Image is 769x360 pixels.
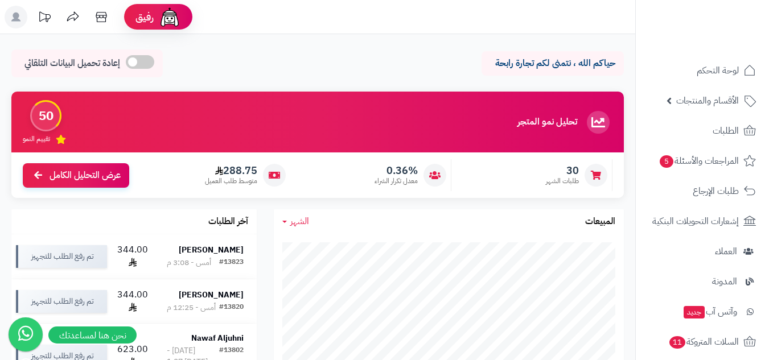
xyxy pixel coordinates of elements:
[290,214,309,228] span: الشهر
[684,306,705,318] span: جديد
[713,123,739,139] span: الطلبات
[643,238,762,265] a: العملاء
[158,6,181,28] img: ai-face.png
[16,245,107,268] div: تم رفع الطلب للتجهيز
[697,63,739,78] span: لوحة التحكم
[219,302,244,313] div: #13820
[375,164,418,177] span: 0.36%
[179,244,244,256] strong: [PERSON_NAME]
[179,289,244,301] strong: [PERSON_NAME]
[692,28,758,52] img: logo-2.png
[682,304,737,320] span: وآتس آب
[659,153,739,169] span: المراجعات والأسئلة
[23,134,50,144] span: تقييم النمو
[205,164,257,177] span: 288.75
[676,93,739,109] span: الأقسام والمنتجات
[205,176,257,186] span: متوسط طلب العميل
[643,57,762,84] a: لوحة التحكم
[208,217,248,227] h3: آخر الطلبات
[546,176,579,186] span: طلبات الشهر
[517,117,577,127] h3: تحليل نمو المتجر
[643,208,762,235] a: إشعارات التحويلات البنكية
[282,215,309,228] a: الشهر
[50,169,121,182] span: عرض التحليل الكامل
[191,332,244,344] strong: Nawaf Aljuhni
[643,117,762,144] a: الطلبات
[643,177,762,205] a: طلبات الإرجاع
[23,163,129,188] a: عرض التحليل الكامل
[167,302,216,313] div: أمس - 12:25 م
[712,274,737,289] span: المدونة
[167,257,211,268] div: أمس - 3:08 م
[219,257,244,268] div: #13823
[668,334,739,350] span: السلات المتروكة
[490,57,615,70] p: حياكم الله ، نتمنى لكم تجارة رابحة
[375,176,418,186] span: معدل تكرار الشراء
[715,243,737,259] span: العملاء
[693,183,739,199] span: طلبات الإرجاع
[652,213,739,229] span: إشعارات التحويلات البنكية
[660,155,673,168] span: 5
[546,164,579,177] span: 30
[643,328,762,355] a: السلات المتروكة11
[643,268,762,295] a: المدونة
[30,6,59,31] a: تحديثات المنصة
[669,336,685,349] span: 11
[135,10,154,24] span: رفيق
[112,279,154,324] td: 344.00
[24,57,120,70] span: إعادة تحميل البيانات التلقائي
[643,147,762,175] a: المراجعات والأسئلة5
[585,217,615,227] h3: المبيعات
[112,234,154,279] td: 344.00
[643,298,762,325] a: وآتس آبجديد
[16,290,107,313] div: تم رفع الطلب للتجهيز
